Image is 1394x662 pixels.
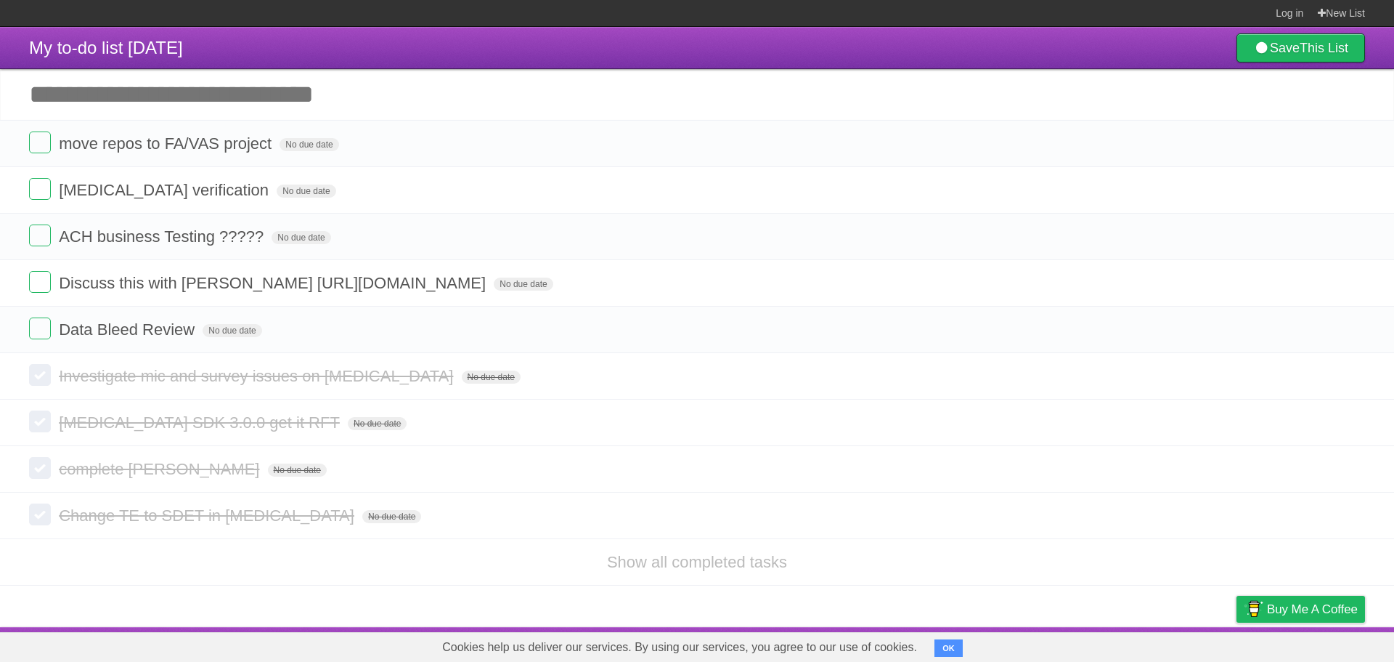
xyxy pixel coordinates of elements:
a: Privacy [1218,631,1255,658]
label: Done [29,457,51,479]
a: Show all completed tasks [607,553,787,571]
span: [MEDICAL_DATA] SDK 3.0.0 get it RFT [59,413,343,432]
a: SaveThis List [1236,33,1365,62]
label: Done [29,411,51,432]
a: Suggest a feature [1273,631,1365,658]
img: Buy me a coffee [1244,597,1263,621]
span: Buy me a coffee [1267,597,1358,622]
label: Done [29,132,51,153]
label: Done [29,178,51,200]
span: Change TE to SDET in [MEDICAL_DATA] [59,506,358,525]
a: About [1043,631,1074,658]
label: Done [29,271,51,293]
b: This List [1300,41,1348,55]
span: ACH business Testing ????? [59,227,267,246]
button: OK [934,639,963,657]
span: No due date [462,371,521,384]
span: No due date [268,464,327,477]
span: No due date [203,324,261,337]
span: Data Bleed Review [59,320,198,339]
span: complete [PERSON_NAME] [59,460,263,478]
label: Done [29,364,51,386]
span: No due date [277,185,335,198]
span: Cookies help us deliver our services. By using our services, you agree to our use of cookies. [428,633,932,662]
a: Terms [1168,631,1200,658]
span: Investigate mic and survey issues on [MEDICAL_DATA] [59,367,457,385]
a: Developers [1091,631,1150,658]
label: Done [29,225,51,246]
span: My to-do list [DATE] [29,38,183,57]
span: No due date [280,138,338,151]
span: No due date [272,231,330,244]
label: Done [29,504,51,525]
a: Buy me a coffee [1236,596,1365,623]
span: No due date [362,510,421,523]
span: No due date [348,417,407,430]
label: Done [29,318,51,339]
span: No due date [494,278,553,291]
span: Discuss this with [PERSON_NAME] [URL][DOMAIN_NAME] [59,274,489,292]
span: move repos to FA/VAS project [59,134,275,153]
span: [MEDICAL_DATA] verification [59,181,272,199]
